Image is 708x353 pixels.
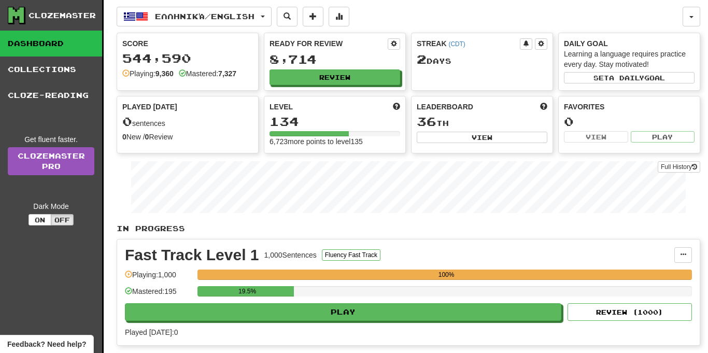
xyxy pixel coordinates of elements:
span: a daily [609,74,644,81]
div: sentences [122,115,253,129]
div: 134 [270,115,400,128]
a: (CDT) [448,40,465,48]
button: Ελληνικά/English [117,7,272,26]
button: Add sentence to collection [303,7,323,26]
button: Seta dailygoal [564,72,695,83]
a: ClozemasterPro [8,147,94,175]
span: Played [DATE] [122,102,177,112]
div: Favorites [564,102,695,112]
button: Review (1000) [568,303,692,321]
span: Leaderboard [417,102,473,112]
button: Play [631,131,695,143]
span: Open feedback widget [7,339,86,349]
button: Review [270,69,400,85]
div: th [417,115,547,129]
div: Mastered: 195 [125,286,192,303]
button: View [564,131,628,143]
span: 36 [417,114,436,129]
div: Daily Goal [564,38,695,49]
div: 544,590 [122,52,253,65]
div: Get fluent faster. [8,134,94,145]
button: Fluency Fast Track [322,249,380,261]
div: 8,714 [270,53,400,66]
div: 6,723 more points to level 135 [270,136,400,147]
span: This week in points, UTC [540,102,547,112]
button: On [29,214,51,225]
div: 0 [564,115,695,128]
strong: 7,327 [218,69,236,78]
div: Learning a language requires practice every day. Stay motivated! [564,49,695,69]
div: Fast Track Level 1 [125,247,259,263]
div: Clozemaster [29,10,96,21]
div: Score [122,38,253,49]
button: Search sentences [277,7,298,26]
button: More stats [329,7,349,26]
div: Playing: 1,000 [125,270,192,287]
div: Mastered: [179,68,236,79]
button: Play [125,303,561,321]
div: Dark Mode [8,201,94,211]
div: Streak [417,38,520,49]
span: 2 [417,52,427,66]
span: 0 [122,114,132,129]
div: Day s [417,53,547,66]
div: 1,000 Sentences [264,250,317,260]
button: View [417,132,547,143]
div: New / Review [122,132,253,142]
strong: 0 [122,133,126,141]
strong: 9,360 [155,69,174,78]
strong: 0 [145,133,149,141]
span: Ελληνικά / English [155,12,254,21]
span: Level [270,102,293,112]
div: 19.5% [201,286,294,296]
button: Off [51,214,74,225]
span: Played [DATE]: 0 [125,328,178,336]
span: Score more points to level up [393,102,400,112]
div: Playing: [122,68,174,79]
button: Full History [658,161,700,173]
div: 100% [201,270,692,280]
p: In Progress [117,223,700,234]
div: Ready for Review [270,38,388,49]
